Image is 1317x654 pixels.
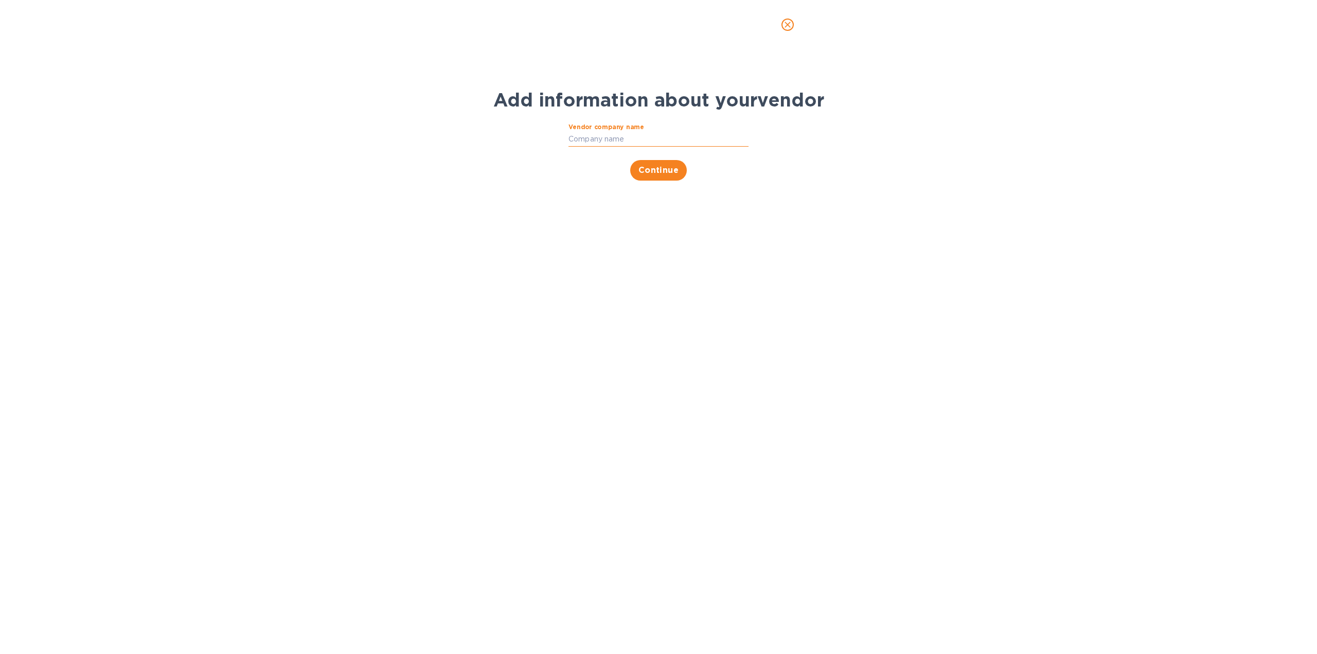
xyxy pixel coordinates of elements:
input: Company name [568,132,749,147]
span: Continue [638,164,679,176]
button: close [775,12,800,37]
label: Vendor company name [568,124,644,130]
b: Add information about your vendor [493,89,824,111]
button: Continue [630,160,687,181]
